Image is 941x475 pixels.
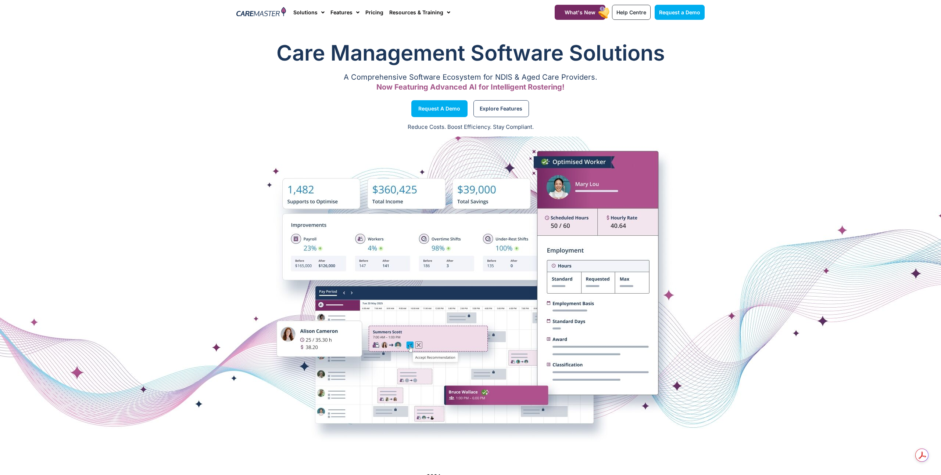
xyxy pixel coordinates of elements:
span: Request a Demo [659,9,700,15]
span: Explore Features [480,107,522,110]
h1: Care Management Software Solutions [236,38,705,68]
span: Help Centre [616,9,646,15]
span: Request a Demo [418,107,460,110]
p: Reduce Costs. Boost Efficiency. Stay Compliant. [4,123,937,131]
p: A Comprehensive Software Ecosystem for NDIS & Aged Care Providers. [236,75,705,80]
a: Help Centre [612,5,651,20]
a: Explore Features [473,100,529,117]
a: Request a Demo [411,100,468,117]
span: Now Featuring Advanced AI for Intelligent Rostering! [376,83,565,91]
img: CareMaster Logo [236,7,286,18]
a: What's New [555,5,605,20]
a: Request a Demo [655,5,705,20]
span: What's New [565,9,595,15]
